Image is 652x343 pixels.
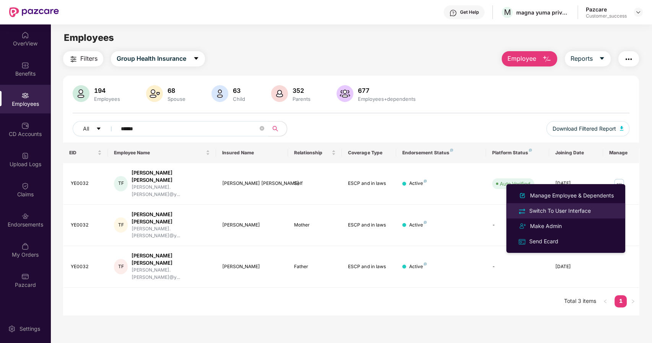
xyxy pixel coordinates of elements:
[337,85,353,102] img: svg+xml;base64,PHN2ZyB4bWxucz0iaHR0cDovL3d3dy53My5vcmcvMjAwMC9zdmciIHhtbG5zOnhsaW5rPSJodHRwOi8vd3...
[294,150,330,156] span: Relationship
[492,150,543,156] div: Platform Status
[268,121,287,136] button: search
[549,142,603,163] th: Joining Date
[216,142,288,163] th: Insured Name
[518,191,527,200] img: svg+xml;base64,PHN2ZyB4bWxucz0iaHR0cDovL3d3dy53My5vcmcvMjAwMC9zdmciIHhtbG5zOnhsaW5rPSJodHRwOi8vd3...
[507,54,536,63] span: Employee
[222,180,282,187] div: [PERSON_NAME] [PERSON_NAME]
[268,126,283,132] span: search
[260,126,264,131] span: close-circle
[64,32,114,43] span: Employees
[291,87,312,94] div: 352
[546,121,630,136] button: Download Filtered Report
[211,85,228,102] img: svg+xml;base64,PHN2ZyB4bWxucz0iaHR0cDovL3d3dy53My5vcmcvMjAwMC9zdmciIHhtbG5zOnhsaW5rPSJodHRwOi8vd3...
[620,126,624,131] img: svg+xml;base64,PHN2ZyB4bWxucz0iaHR0cDovL3d3dy53My5vcmcvMjAwMC9zdmciIHhtbG5zOnhsaW5rPSJodHRwOi8vd3...
[528,191,615,200] div: Manage Employee & Dependents
[409,263,427,270] div: Active
[193,55,199,62] span: caret-down
[449,9,457,17] img: svg+xml;base64,PHN2ZyBpZD0iSGVscC0zMngzMiIgeG1sbnM9Imh0dHA6Ly93d3cudzMub3JnLzIwMDAvc3ZnIiB3aWR0aD...
[613,178,625,190] img: manageButton
[502,51,557,66] button: Employee
[615,295,627,307] li: 1
[21,122,29,129] img: svg+xml;base64,PHN2ZyBpZD0iQ0RfQWNjb3VudHMiIGRhdGEtbmFtZT0iQ0QgQWNjb3VudHMiIHhtbG5zPSJodHRwOi8vd3...
[21,273,29,280] img: svg+xml;base64,PHN2ZyBpZD0iUGF6Y2FyZCIgeG1sbnM9Imh0dHA6Ly93d3cudzMub3JnLzIwMDAvc3ZnIiB3aWR0aD0iMj...
[409,180,427,187] div: Active
[424,180,427,183] img: svg+xml;base64,PHN2ZyB4bWxucz0iaHR0cDovL3d3dy53My5vcmcvMjAwMC9zdmciIHdpZHRoPSI4IiBoZWlnaHQ9IjgiIH...
[71,222,102,229] div: YE0032
[222,222,282,229] div: [PERSON_NAME]
[603,299,608,304] span: left
[586,6,627,13] div: Pazcare
[599,55,605,62] span: caret-down
[271,85,288,102] img: svg+xml;base64,PHN2ZyB4bWxucz0iaHR0cDovL3d3dy53My5vcmcvMjAwMC9zdmciIHhtbG5zOnhsaW5rPSJodHRwOi8vd3...
[356,96,417,102] div: Employees+dependents
[260,125,264,133] span: close-circle
[291,96,312,102] div: Parents
[231,87,247,94] div: 63
[63,142,108,163] th: EID
[114,150,204,156] span: Employee Name
[450,149,453,152] img: svg+xml;base64,PHN2ZyB4bWxucz0iaHR0cDovL3d3dy53My5vcmcvMjAwMC9zdmciIHdpZHRoPSI4IiBoZWlnaHQ9IjgiIH...
[71,180,102,187] div: YE0032
[555,180,597,187] div: [DATE]
[518,238,526,246] img: svg+xml;base64,PHN2ZyB4bWxucz0iaHR0cDovL3d3dy53My5vcmcvMjAwMC9zdmciIHdpZHRoPSIxNiIgaGVpZ2h0PSIxNi...
[132,184,210,198] div: [PERSON_NAME].[PERSON_NAME]@y...
[166,96,187,102] div: Spouse
[348,222,390,229] div: ESCP and in laws
[9,7,59,17] img: New Pazcare Logo
[63,51,103,66] button: Filters
[627,295,639,307] li: Next Page
[83,125,89,133] span: All
[586,13,627,19] div: Customer_success
[424,221,427,224] img: svg+xml;base64,PHN2ZyB4bWxucz0iaHR0cDovL3d3dy53My5vcmcvMjAwMC9zdmciIHdpZHRoPSI4IiBoZWlnaHQ9IjgiIH...
[542,55,551,64] img: svg+xml;base64,PHN2ZyB4bWxucz0iaHR0cDovL3d3dy53My5vcmcvMjAwMC9zdmciIHhtbG5zOnhsaW5rPSJodHRwOi8vd3...
[627,295,639,307] button: right
[132,225,210,240] div: [PERSON_NAME].[PERSON_NAME]@y...
[93,87,122,94] div: 194
[132,211,210,225] div: [PERSON_NAME] [PERSON_NAME]
[111,51,205,66] button: Group Health Insurancecaret-down
[624,55,633,64] img: svg+xml;base64,PHN2ZyB4bWxucz0iaHR0cDovL3d3dy53My5vcmcvMjAwMC9zdmciIHdpZHRoPSIyNCIgaGVpZ2h0PSIyNC...
[528,222,563,230] div: Make Admin
[348,263,390,270] div: ESCP and in laws
[555,263,597,270] div: [DATE]
[114,176,128,191] div: TF
[486,205,549,246] td: -
[528,237,560,246] div: Send Ecard
[564,295,596,307] li: Total 3 items
[108,142,216,163] th: Employee Name
[21,243,29,250] img: svg+xml;base64,PHN2ZyBpZD0iTXlfT3JkZXJzIiBkYXRhLW5hbWU9Ik15IE9yZGVycyIgeG1sbnM9Imh0dHA6Ly93d3cudz...
[114,259,128,274] div: TF
[117,54,186,63] span: Group Health Insurance
[69,150,96,156] span: EID
[553,125,616,133] span: Download Filtered Report
[529,149,532,152] img: svg+xml;base64,PHN2ZyB4bWxucz0iaHR0cDovL3d3dy53My5vcmcvMjAwMC9zdmciIHdpZHRoPSI4IiBoZWlnaHQ9IjgiIH...
[518,222,527,231] img: svg+xml;base64,PHN2ZyB4bWxucz0iaHR0cDovL3d3dy53My5vcmcvMjAwMC9zdmciIHdpZHRoPSIyNCIgaGVpZ2h0PSIyNC...
[21,61,29,69] img: svg+xml;base64,PHN2ZyBpZD0iQmVuZWZpdHMiIHhtbG5zPSJodHRwOi8vd3d3LnczLm9yZy8yMDAwL3N2ZyIgd2lkdGg9Ij...
[96,126,101,132] span: caret-down
[424,262,427,265] img: svg+xml;base64,PHN2ZyB4bWxucz0iaHR0cDovL3d3dy53My5vcmcvMjAwMC9zdmciIHdpZHRoPSI4IiBoZWlnaHQ9IjgiIH...
[288,142,342,163] th: Relationship
[635,9,641,15] img: svg+xml;base64,PHN2ZyBpZD0iRHJvcGRvd24tMzJ4MzIiIHhtbG5zPSJodHRwOi8vd3d3LnczLm9yZy8yMDAwL3N2ZyIgd2...
[486,246,549,288] td: -
[73,85,89,102] img: svg+xml;base64,PHN2ZyB4bWxucz0iaHR0cDovL3d3dy53My5vcmcvMjAwMC9zdmciIHhtbG5zOnhsaW5rPSJodHRwOi8vd3...
[294,222,336,229] div: Mother
[500,180,530,188] div: Auto Verified
[114,217,128,233] div: TF
[504,8,511,17] span: M
[599,295,611,307] button: left
[356,87,417,94] div: 677
[21,31,29,39] img: svg+xml;base64,PHN2ZyBpZD0iSG9tZSIgeG1sbnM9Imh0dHA6Ly93d3cudzMub3JnLzIwMDAvc3ZnIiB3aWR0aD0iMjAiIG...
[21,92,29,99] img: svg+xml;base64,PHN2ZyBpZD0iRW1wbG95ZWVzIiB4bWxucz0iaHR0cDovL3d3dy53My5vcmcvMjAwMC9zdmciIHdpZHRoPS...
[631,299,635,304] span: right
[516,9,570,16] div: magna yuma private limited
[222,263,282,270] div: [PERSON_NAME]
[21,182,29,190] img: svg+xml;base64,PHN2ZyBpZD0iQ2xhaW0iIHhtbG5zPSJodHRwOi8vd3d3LnczLm9yZy8yMDAwL3N2ZyIgd2lkdGg9IjIwIi...
[146,85,163,102] img: svg+xml;base64,PHN2ZyB4bWxucz0iaHR0cDovL3d3dy53My5vcmcvMjAwMC9zdmciIHhtbG5zOnhsaW5rPSJodHRwOi8vd3...
[71,263,102,270] div: YE0032
[615,295,627,307] a: 1
[80,54,98,63] span: Filters
[294,263,336,270] div: Father
[73,121,119,136] button: Allcaret-down
[342,142,396,163] th: Coverage Type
